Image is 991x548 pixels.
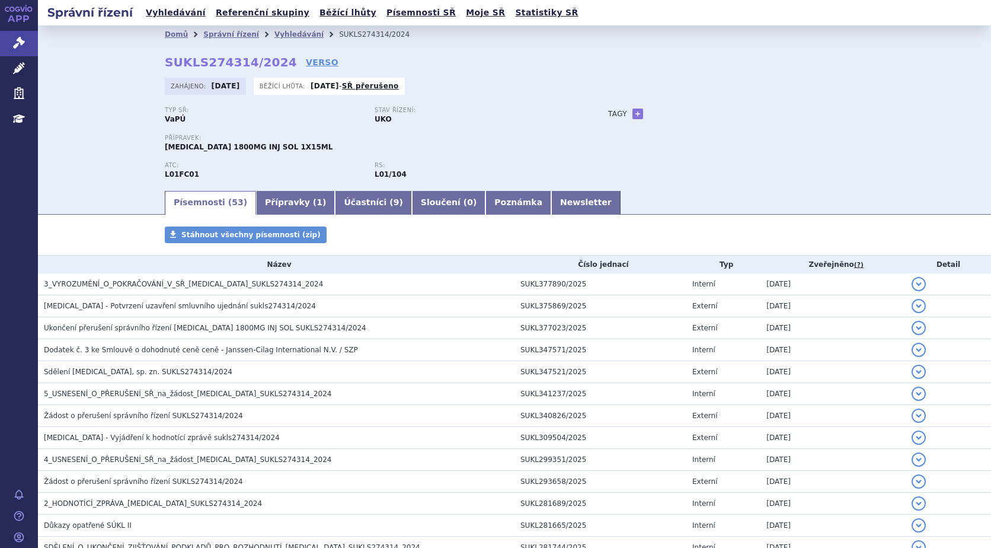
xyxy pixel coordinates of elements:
a: Účastníci (9) [335,191,411,215]
span: Ukončení přerušení správního řízení Darzalex 1800MG INJ SOL SUKLS274314/2024 [44,324,366,332]
a: Moje SŘ [462,5,509,21]
a: Běžící lhůty [316,5,380,21]
a: Vyhledávání [274,30,324,39]
td: SUKL340826/2025 [514,405,686,427]
a: Poznámka [485,191,551,215]
span: Sdělení DARZALEX, sp. zn. SUKLS274314/2024 [44,368,232,376]
span: Zahájeno: [171,81,208,91]
td: SUKL375869/2025 [514,295,686,317]
span: DARZALEX - Vyjádření k hodnotící zprávě sukls274314/2024 [44,434,280,442]
span: DARZALEX - Potvrzení uzavření smluvního ujednání sukls274314/2024 [44,302,316,310]
strong: [DATE] [311,82,339,90]
th: Číslo jednací [514,256,686,273]
button: detail [912,431,926,445]
span: 53 [232,197,243,207]
a: Stáhnout všechny písemnosti (zip) [165,227,327,243]
span: Žádost o přerušení správního řízení SUKLS274314/2024 [44,412,243,420]
span: Interní [692,346,715,354]
button: detail [912,299,926,313]
td: [DATE] [760,383,906,405]
p: Typ SŘ: [165,107,363,114]
p: RS: [375,162,573,169]
td: [DATE] [760,295,906,317]
a: Referenční skupiny [212,5,313,21]
span: Interní [692,390,715,398]
td: SUKL347521/2025 [514,361,686,383]
p: Stav řízení: [375,107,573,114]
span: 4_USNESENÍ_O_PŘERUŠENÍ_SŘ_na_žádost_DARZALEX_SUKLS274314_2024 [44,455,331,464]
td: [DATE] [760,273,906,295]
a: Statistiky SŘ [512,5,581,21]
span: Běžící lhůta: [260,81,308,91]
th: Typ [686,256,760,273]
td: [DATE] [760,339,906,361]
td: SUKL309504/2025 [514,427,686,449]
span: [MEDICAL_DATA] 1800MG INJ SOL 1X15ML [165,143,333,151]
td: SUKL281689/2025 [514,493,686,515]
strong: SUKLS274314/2024 [165,55,297,69]
span: Externí [692,412,717,420]
button: detail [912,518,926,533]
td: [DATE] [760,317,906,339]
span: Externí [692,434,717,442]
h3: Tagy [608,107,627,121]
button: detail [912,453,926,467]
a: Domů [165,30,188,39]
span: Interní [692,521,715,530]
p: ATC: [165,162,363,169]
a: Písemnosti SŘ [383,5,459,21]
button: detail [912,474,926,489]
th: Zveřejněno [760,256,906,273]
a: Písemnosti (53) [165,191,256,215]
span: 5_USNESENÍ_O_PŘERUŠENÍ_SŘ_na_žádost_DARZALEX_SUKLS274314_2024 [44,390,331,398]
th: Detail [906,256,991,273]
abbr: (?) [854,261,864,269]
span: 9 [394,197,399,207]
strong: VaPÚ [165,115,186,123]
td: [DATE] [760,361,906,383]
a: Sloučení (0) [412,191,485,215]
th: Název [38,256,514,273]
span: Externí [692,368,717,376]
li: SUKLS274314/2024 [339,26,425,43]
span: 3_VYROZUMĚNÍ_O_POKRAČOVÁNÍ_V_SŘ_DARZALEX_SUKLS274314_2024 [44,280,323,288]
strong: [DATE] [212,82,240,90]
span: Interní [692,499,715,508]
span: 0 [467,197,473,207]
span: Externí [692,477,717,486]
a: Správní řízení [203,30,259,39]
td: [DATE] [760,449,906,471]
button: detail [912,496,926,511]
button: detail [912,277,926,291]
td: SUKL377890/2025 [514,273,686,295]
td: SUKL281665/2025 [514,515,686,537]
td: SUKL299351/2025 [514,449,686,471]
button: detail [912,387,926,401]
strong: DARATUMUMAB [165,170,199,179]
td: SUKL347571/2025 [514,339,686,361]
td: SUKL341237/2025 [514,383,686,405]
td: [DATE] [760,405,906,427]
strong: daratumumab [375,170,407,179]
span: Důkazy opatřené SÚKL II [44,521,132,530]
button: detail [912,321,926,335]
span: Externí [692,324,717,332]
span: Externí [692,302,717,310]
span: Stáhnout všechny písemnosti (zip) [181,231,321,239]
span: 1 [317,197,322,207]
a: SŘ přerušeno [342,82,399,90]
p: - [311,81,399,91]
a: Vyhledávání [142,5,209,21]
td: SUKL377023/2025 [514,317,686,339]
span: Interní [692,280,715,288]
a: + [632,109,643,119]
span: 2_HODNOTÍCÍ_ZPRÁVA_DARZALEX_SUKLS274314_2024 [44,499,262,508]
a: Přípravky (1) [256,191,335,215]
a: Newsletter [551,191,621,215]
td: [DATE] [760,427,906,449]
span: Žádost o přerušení správního řízení SUKLS274314/2024 [44,477,243,486]
p: Přípravek: [165,135,584,142]
button: detail [912,409,926,423]
span: Interní [692,455,715,464]
a: VERSO [306,56,338,68]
